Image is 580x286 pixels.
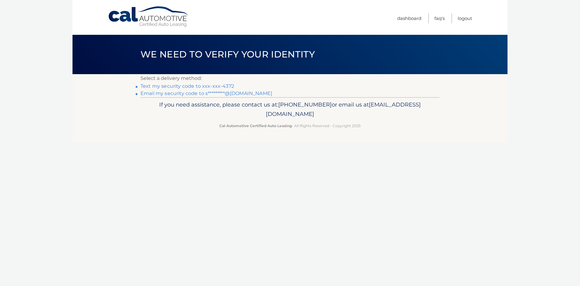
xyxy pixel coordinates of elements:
[108,6,189,28] a: Cal Automotive
[140,83,234,89] a: Text my security code to xxx-xxx-4372
[278,101,332,108] span: [PHONE_NUMBER]
[458,13,472,23] a: Logout
[140,74,440,83] p: Select a delivery method:
[144,123,436,129] p: - All Rights Reserved - Copyright 2025
[434,13,445,23] a: FAQ's
[397,13,421,23] a: Dashboard
[140,90,272,96] a: Email my security code to s*********@[DOMAIN_NAME]
[144,100,436,119] p: If you need assistance, please contact us at: or email us at
[140,49,315,60] span: We need to verify your identity
[219,123,292,128] strong: Cal Automotive Certified Auto Leasing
